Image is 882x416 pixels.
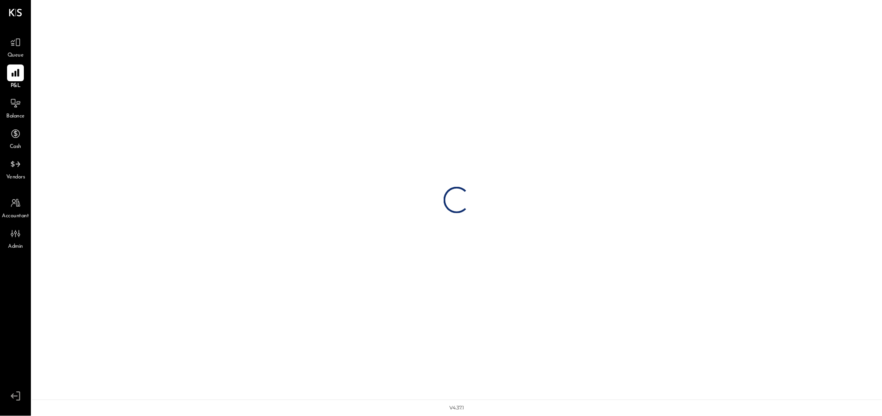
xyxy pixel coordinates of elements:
[10,143,21,151] span: Cash
[0,125,30,151] a: Cash
[8,243,23,251] span: Admin
[2,212,29,220] span: Accountant
[6,174,25,182] span: Vendors
[0,225,30,251] a: Admin
[0,195,30,220] a: Accountant
[11,82,21,90] span: P&L
[450,405,464,412] div: v 4.37.1
[0,95,30,121] a: Balance
[0,156,30,182] a: Vendors
[6,113,25,121] span: Balance
[8,52,24,60] span: Queue
[0,34,30,60] a: Queue
[0,64,30,90] a: P&L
